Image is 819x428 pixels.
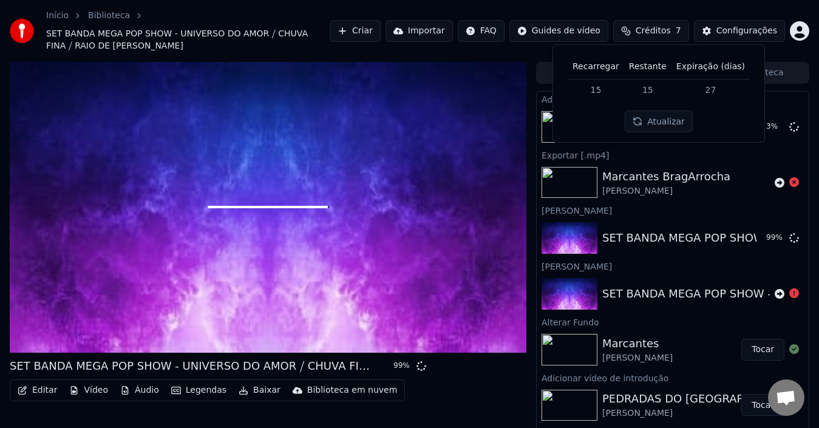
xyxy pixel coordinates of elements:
[671,79,750,101] td: 27
[386,20,453,42] button: Importar
[602,390,800,407] div: PEDRADAS DO [GEOGRAPHIC_DATA]
[10,19,34,43] img: youka
[10,358,374,375] div: SET BANDA MEGA POP SHOW - UNIVERSO DO AMOR ⧸ CHUVA FINA ⧸ RAIO DE [PERSON_NAME]
[88,10,130,22] a: Biblioteca
[568,79,624,101] td: 15
[602,335,673,352] div: Marcantes
[636,25,671,37] span: Créditos
[613,20,689,42] button: Créditos7
[537,203,809,217] div: [PERSON_NAME]
[538,64,628,81] button: Fila
[307,384,398,396] div: Biblioteca em nuvem
[625,110,693,132] button: Atualizar
[46,10,69,22] a: Início
[537,314,809,329] div: Alterar Fundo
[46,10,330,52] nav: breadcrumb
[393,361,412,371] div: 99 %
[602,407,800,420] div: [PERSON_NAME]
[716,25,777,37] div: Configurações
[115,382,164,399] button: Áudio
[602,168,730,185] div: Marcantes BragArrocha
[624,55,671,79] th: Restante
[509,20,608,42] button: Guides de vídeo
[458,20,505,42] button: FAQ
[64,382,113,399] button: Vídeo
[741,394,784,416] button: Tocar
[766,122,784,132] div: 3 %
[537,92,809,106] div: Adicionar logo
[537,370,809,385] div: Adicionar vídeo de introdução
[602,352,673,364] div: [PERSON_NAME]
[671,55,750,79] th: Expiração (dias)
[694,20,785,42] button: Configurações
[234,382,285,399] button: Baixar
[537,148,809,162] div: Exportar [.mp4]
[766,233,784,243] div: 99 %
[330,20,381,42] button: Criar
[602,185,730,197] div: [PERSON_NAME]
[568,55,624,79] th: Recarregar
[741,339,784,361] button: Tocar
[166,382,231,399] button: Legendas
[676,25,681,37] span: 7
[537,259,809,273] div: [PERSON_NAME]
[768,379,804,416] a: Bate-papo aberto
[13,382,62,399] button: Editar
[46,28,330,52] span: SET BANDA MEGA POP SHOW - UNIVERSO DO AMOR ⧸ CHUVA FINA ⧸ RAIO DE [PERSON_NAME]
[624,79,671,101] td: 15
